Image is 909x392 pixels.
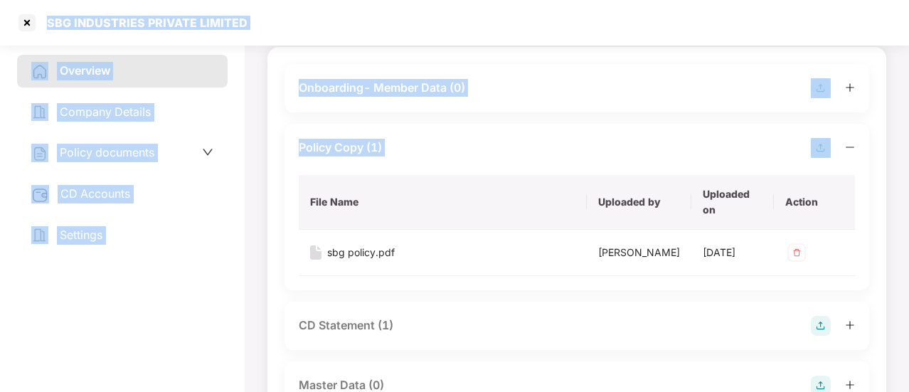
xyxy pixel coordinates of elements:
[845,83,855,92] span: plus
[703,245,762,260] div: [DATE]
[299,175,587,230] th: File Name
[299,317,393,334] div: CD Statement (1)
[299,139,382,157] div: Policy Copy (1)
[202,147,213,158] span: down
[31,63,48,80] img: svg+xml;base64,PHN2ZyB4bWxucz0iaHR0cDovL3d3dy53My5vcmcvMjAwMC9zdmciIHdpZHRoPSIyNCIgaGVpZ2h0PSIyNC...
[31,104,48,121] img: svg+xml;base64,PHN2ZyB4bWxucz0iaHR0cDovL3d3dy53My5vcmcvMjAwMC9zdmciIHdpZHRoPSIyNCIgaGVpZ2h0PSIyNC...
[60,145,154,159] span: Policy documents
[845,320,855,330] span: plus
[811,78,831,98] img: svg+xml;base64,PHN2ZyB4bWxucz0iaHR0cDovL3d3dy53My5vcmcvMjAwMC9zdmciIHdpZHRoPSIyOCIgaGVpZ2h0PSIyOC...
[299,79,465,97] div: Onboarding- Member Data (0)
[60,186,130,201] span: CD Accounts
[785,241,808,264] img: svg+xml;base64,PHN2ZyB4bWxucz0iaHR0cDovL3d3dy53My5vcmcvMjAwMC9zdmciIHdpZHRoPSIzMiIgaGVpZ2h0PSIzMi...
[31,227,48,244] img: svg+xml;base64,PHN2ZyB4bWxucz0iaHR0cDovL3d3dy53My5vcmcvMjAwMC9zdmciIHdpZHRoPSIyNCIgaGVpZ2h0PSIyNC...
[774,175,855,230] th: Action
[691,175,774,230] th: Uploaded on
[327,245,395,260] div: sbg policy.pdf
[845,380,855,390] span: plus
[598,245,680,260] div: [PERSON_NAME]
[811,138,831,158] img: svg+xml;base64,PHN2ZyB4bWxucz0iaHR0cDovL3d3dy53My5vcmcvMjAwMC9zdmciIHdpZHRoPSIyOCIgaGVpZ2h0PSIyOC...
[31,186,49,203] img: svg+xml;base64,PHN2ZyB3aWR0aD0iMjUiIGhlaWdodD0iMjQiIHZpZXdCb3g9IjAgMCAyNSAyNCIgZmlsbD0ibm9uZSIgeG...
[587,175,691,230] th: Uploaded by
[60,63,110,78] span: Overview
[60,228,102,242] span: Settings
[31,145,48,162] img: svg+xml;base64,PHN2ZyB4bWxucz0iaHR0cDovL3d3dy53My5vcmcvMjAwMC9zdmciIHdpZHRoPSIyNCIgaGVpZ2h0PSIyNC...
[38,16,248,30] div: SBG INDUSTRIES PRIVATE LIMITED
[811,316,831,336] img: svg+xml;base64,PHN2ZyB4bWxucz0iaHR0cDovL3d3dy53My5vcmcvMjAwMC9zdmciIHdpZHRoPSIyOCIgaGVpZ2h0PSIyOC...
[845,142,855,152] span: minus
[310,245,321,260] img: svg+xml;base64,PHN2ZyB4bWxucz0iaHR0cDovL3d3dy53My5vcmcvMjAwMC9zdmciIHdpZHRoPSIxNiIgaGVpZ2h0PSIyMC...
[60,105,151,119] span: Company Details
